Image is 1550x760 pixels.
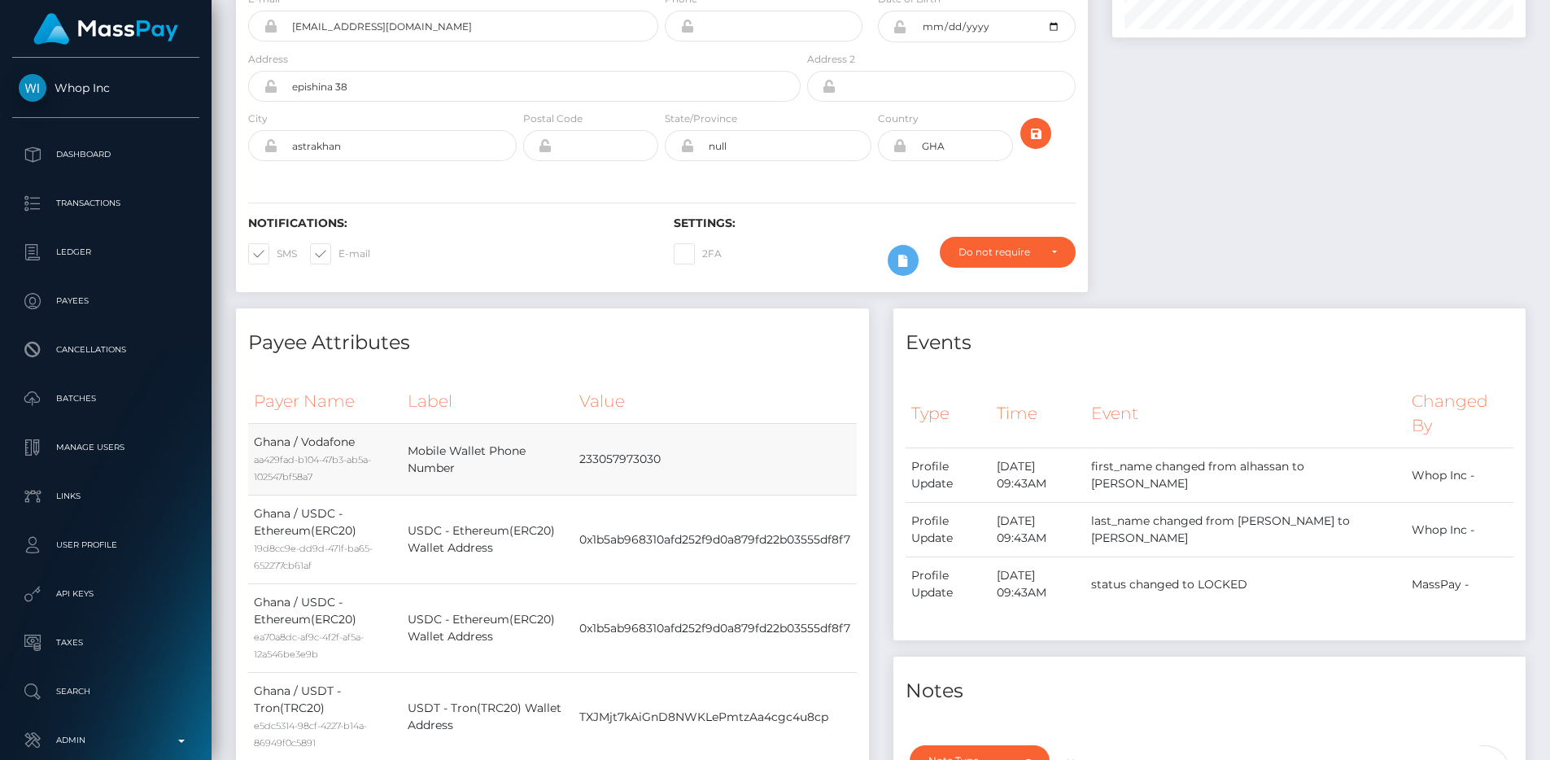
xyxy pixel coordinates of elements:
[1406,557,1513,612] td: MassPay -
[12,81,199,95] span: Whop Inc
[574,424,856,496] td: 233057973030
[12,671,199,712] a: Search
[402,496,574,584] td: USDC - Ethereum(ERC20) Wallet Address
[12,525,199,566] a: User Profile
[665,111,737,126] label: State/Province
[12,330,199,370] a: Cancellations
[12,232,199,273] a: Ledger
[12,183,199,224] a: Transactions
[906,448,991,503] td: Profile Update
[33,13,178,45] img: MassPay Logo
[19,74,46,102] img: Whop Inc
[310,243,370,264] label: E-mail
[991,503,1085,557] td: [DATE] 09:43AM
[1085,448,1406,503] td: first_name changed from alhassan to [PERSON_NAME]
[19,142,193,167] p: Dashboard
[878,111,919,126] label: Country
[248,584,402,673] td: Ghana / USDC - Ethereum(ERC20)
[248,379,402,424] th: Payer Name
[19,679,193,704] p: Search
[248,243,297,264] label: SMS
[12,427,199,468] a: Manage Users
[906,329,1514,357] h4: Events
[991,557,1085,612] td: [DATE] 09:43AM
[254,543,373,571] small: 19d8cc9e-dd9d-471f-ba65-652277cb61af
[19,289,193,313] p: Payees
[19,728,193,753] p: Admin
[248,496,402,584] td: Ghana / USDC - Ethereum(ERC20)
[906,379,991,448] th: Type
[1085,503,1406,557] td: last_name changed from [PERSON_NAME] to [PERSON_NAME]
[1406,379,1513,448] th: Changed By
[402,584,574,673] td: USDC - Ethereum(ERC20) Wallet Address
[12,378,199,419] a: Batches
[12,574,199,614] a: API Keys
[574,379,856,424] th: Value
[402,424,574,496] td: Mobile Wallet Phone Number
[674,243,722,264] label: 2FA
[248,111,268,126] label: City
[674,216,1075,230] h6: Settings:
[12,476,199,517] a: Links
[991,448,1085,503] td: [DATE] 09:43AM
[940,237,1075,268] button: Do not require
[958,246,1037,259] div: Do not require
[991,379,1085,448] th: Time
[19,191,193,216] p: Transactions
[807,52,855,67] label: Address 2
[19,582,193,606] p: API Keys
[19,435,193,460] p: Manage Users
[402,379,574,424] th: Label
[254,454,371,483] small: aa429fad-b104-47b3-ab5a-102547bf58a7
[248,52,288,67] label: Address
[248,424,402,496] td: Ghana / Vodafone
[1085,379,1406,448] th: Event
[19,484,193,509] p: Links
[19,338,193,362] p: Cancellations
[248,216,649,230] h6: Notifications:
[248,329,857,357] h4: Payee Attributes
[12,134,199,175] a: Dashboard
[574,496,856,584] td: 0x1b5ab968310afd252f9d0a879fd22b03555df8f7
[574,584,856,673] td: 0x1b5ab968310afd252f9d0a879fd22b03555df8f7
[1085,557,1406,612] td: status changed to LOCKED
[906,677,1514,705] h4: Notes
[12,281,199,321] a: Payees
[254,631,364,660] small: ea70a8dc-af9c-4f2f-af5a-12a546be3e9b
[523,111,583,126] label: Postal Code
[19,240,193,264] p: Ledger
[1406,503,1513,557] td: Whop Inc -
[19,533,193,557] p: User Profile
[906,557,991,612] td: Profile Update
[906,503,991,557] td: Profile Update
[19,631,193,655] p: Taxes
[12,622,199,663] a: Taxes
[19,387,193,411] p: Batches
[1406,448,1513,503] td: Whop Inc -
[254,720,367,749] small: e5dc5314-98cf-4227-b14a-86949f0c5891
